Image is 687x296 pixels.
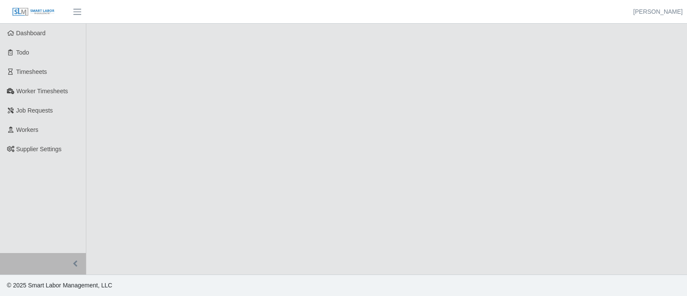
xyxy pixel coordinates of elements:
span: Dashboard [16,30,46,37]
span: Timesheets [16,68,47,75]
img: SLM Logo [12,7,55,17]
span: Todo [16,49,29,56]
span: Worker Timesheets [16,88,68,95]
span: © 2025 Smart Labor Management, LLC [7,282,112,289]
span: Workers [16,126,39,133]
span: Job Requests [16,107,53,114]
a: [PERSON_NAME] [633,7,683,16]
span: Supplier Settings [16,146,62,153]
